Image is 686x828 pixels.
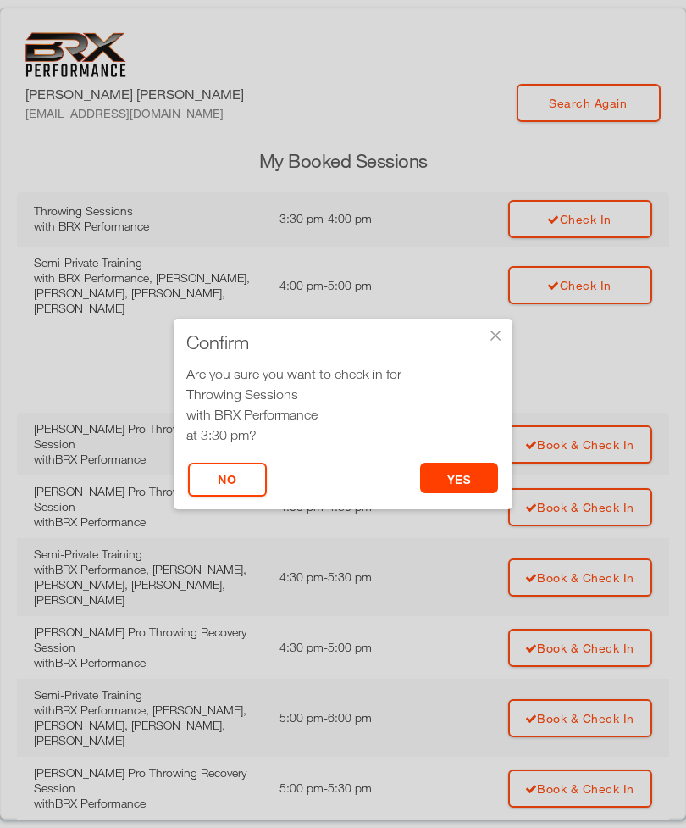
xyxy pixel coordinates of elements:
[186,384,500,404] div: Throwing Sessions
[188,463,267,497] button: No
[487,327,504,344] div: ×
[420,463,499,493] button: yes
[186,364,500,445] div: Are you sure you want to check in for at 3:30 pm?
[186,334,249,351] span: Confirm
[186,404,500,425] div: with BRX Performance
